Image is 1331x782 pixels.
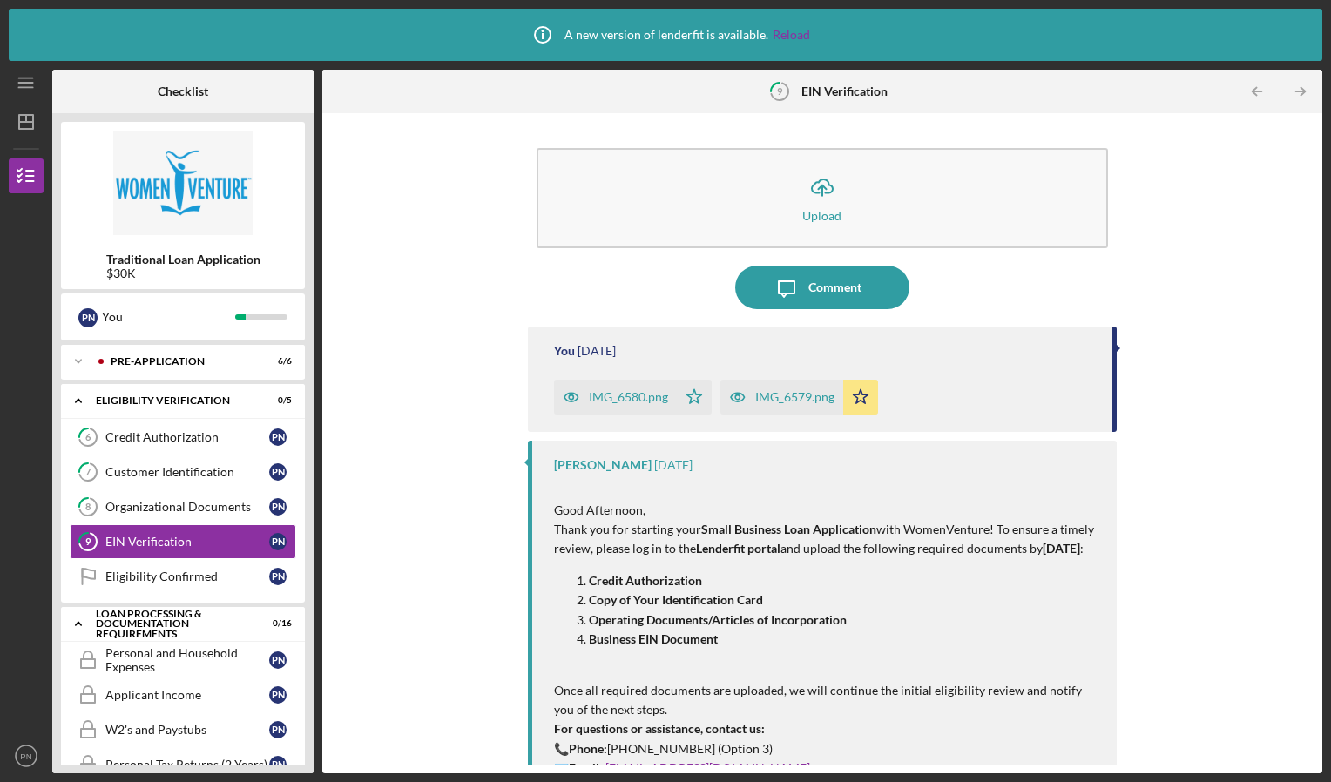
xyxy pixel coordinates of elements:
tspan: 8 [85,502,91,513]
div: Eligibility Confirmed [105,570,269,583]
a: W2's and PaystubsPN [70,712,296,747]
div: W2's and Paystubs [105,723,269,737]
div: Credit Authorization [105,430,269,444]
div: P N [269,721,287,738]
strong: Phone: [569,741,607,756]
div: P N [269,533,287,550]
button: IMG_6579.png [720,380,878,415]
div: Personal and Household Expenses [105,646,269,674]
tspan: 7 [85,467,91,478]
strong: For questions or assistance, contact us: [554,721,765,736]
div: Comment [808,266,861,309]
strong: Copy of Your Identification Card [589,592,763,607]
div: P N [269,498,287,516]
p: Thank you for starting your with WomenVenture! To ensure a timely review, please log in to the an... [554,520,1100,559]
a: Reload [773,28,810,42]
div: Pre-Application [111,356,248,367]
a: 6Credit AuthorizationPN [70,420,296,455]
strong: Business EIN Document [589,631,718,646]
div: Loan Processing & Documentation Requirements [96,609,248,639]
text: PN [20,752,31,761]
a: Eligibility ConfirmedPN [70,559,296,594]
tspan: 9 [85,536,91,548]
div: Upload [802,209,841,222]
div: Customer Identification [105,465,269,479]
div: $30K [106,266,260,280]
strong: Email: [569,760,603,775]
time: 2025-09-12 22:41 [654,458,693,472]
div: EIN Verification [105,535,269,549]
div: P N [269,463,287,481]
p: 📞 [PHONE_NUMBER] (Option 3) 📧 [554,719,1100,778]
p: Good Afternoon, [554,501,1100,520]
strong: Operating Documents/Articles of Incorporation [589,612,847,627]
a: [EMAIL_ADDRESS][DOMAIN_NAME] [605,760,810,775]
tspan: 6 [85,432,91,443]
div: Applicant Income [105,688,269,702]
div: You [102,302,235,332]
strong: Credit Authorization [589,573,702,588]
div: 0 / 5 [260,395,292,406]
button: Upload [537,148,1109,248]
tspan: 9 [777,85,783,97]
img: Product logo [61,131,305,235]
div: A new version of lenderfit is available. [521,13,810,57]
div: P N [269,428,287,446]
div: Organizational Documents [105,500,269,514]
a: Personal Tax Returns (2 Years)PN [70,747,296,782]
div: P N [269,568,287,585]
button: Comment [735,266,909,309]
a: 7Customer IdentificationPN [70,455,296,489]
div: 0 / 16 [260,618,292,629]
div: Personal Tax Returns (2 Years) [105,758,269,772]
div: P N [269,686,287,704]
button: IMG_6580.png [554,380,712,415]
a: 9EIN VerificationPN [70,524,296,559]
div: 6 / 6 [260,356,292,367]
a: 8Organizational DocumentsPN [70,489,296,524]
div: P N [78,308,98,327]
div: IMG_6579.png [755,390,834,404]
p: Once all required documents are uploaded, we will continue the initial eligibility review and not... [554,681,1100,720]
a: Personal and Household ExpensesPN [70,643,296,678]
div: You [554,344,575,358]
div: Eligibility Verification [96,395,248,406]
div: IMG_6580.png [589,390,668,404]
a: Applicant IncomePN [70,678,296,712]
b: EIN Verification [801,84,888,98]
div: P N [269,756,287,773]
b: Checklist [158,84,208,98]
button: PN [9,738,44,773]
time: 2025-09-13 00:36 [578,344,616,358]
b: Traditional Loan Application [106,253,260,266]
strong: Lenderfit portal [696,541,780,556]
strong: [DATE] [1043,541,1080,556]
div: P N [269,651,287,669]
div: [PERSON_NAME] [554,458,652,472]
strong: Small Business Loan Application [701,522,876,536]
